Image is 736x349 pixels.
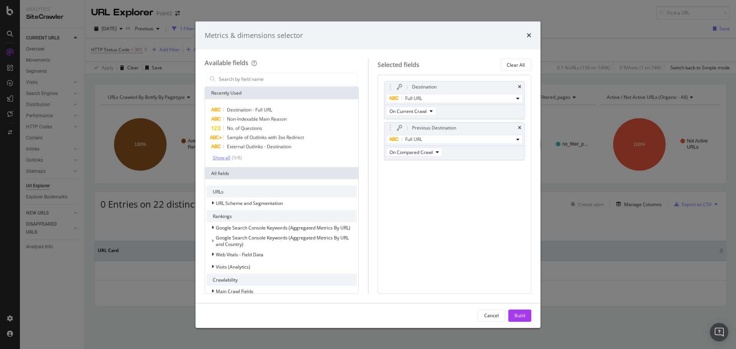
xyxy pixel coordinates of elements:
div: times [518,126,521,130]
button: Build [508,310,531,322]
div: Selected fields [378,61,419,69]
button: Cancel [478,310,505,322]
button: Full URL [386,135,523,144]
div: This group is disabled [207,234,357,247]
div: Build [514,312,525,319]
div: times [518,85,521,89]
div: Previous DestinationtimesFull URLOn Compared Crawl [384,122,525,160]
span: Google Search Console Keywords (Aggregated Metrics By URL) [216,224,350,231]
div: Clear All [507,62,525,68]
div: Metrics & dimensions selector [205,31,303,41]
div: ( 5 / 8 ) [230,154,242,161]
span: Main Crawl Fields [216,288,253,295]
div: modal [195,21,540,328]
div: Recently Used [205,87,358,99]
button: Clear All [500,59,531,71]
span: Visits (Analytics) [216,264,250,270]
span: External Outlinks - Destination [227,143,291,150]
span: Web Vitals - Field Data [216,251,263,258]
div: Rankings [207,210,357,222]
div: Crawlability [207,274,357,286]
button: On Current Crawl [386,107,436,116]
button: On Compared Crawl [386,147,442,157]
span: Destination - Full URL [227,107,272,113]
span: Non-Indexable Main Reason [227,116,287,122]
span: URL Scheme and Segmentation [216,200,283,206]
input: Search by field name [218,73,357,85]
div: Destination [412,83,437,91]
button: Full URL [386,94,523,103]
div: Show all [213,155,230,161]
span: Full URL [405,136,422,143]
div: DestinationtimesFull URLOn Current Crawl [384,81,525,119]
div: All fields [205,167,358,179]
span: Sample of Outlinks with 3xx Redirect [227,134,304,141]
div: URLs [207,185,357,198]
div: Open Intercom Messenger [710,323,728,341]
div: Cancel [484,312,499,319]
span: No. of Questions [227,125,262,131]
span: Full URL [405,95,422,102]
div: Available fields [205,59,248,67]
div: times [527,31,531,41]
div: Previous Destination [412,124,456,132]
span: On Current Crawl [389,108,427,115]
span: Google Search Console Keywords (Aggregated Metrics By URL and Country) [216,234,349,247]
span: On Compared Crawl [389,149,433,156]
